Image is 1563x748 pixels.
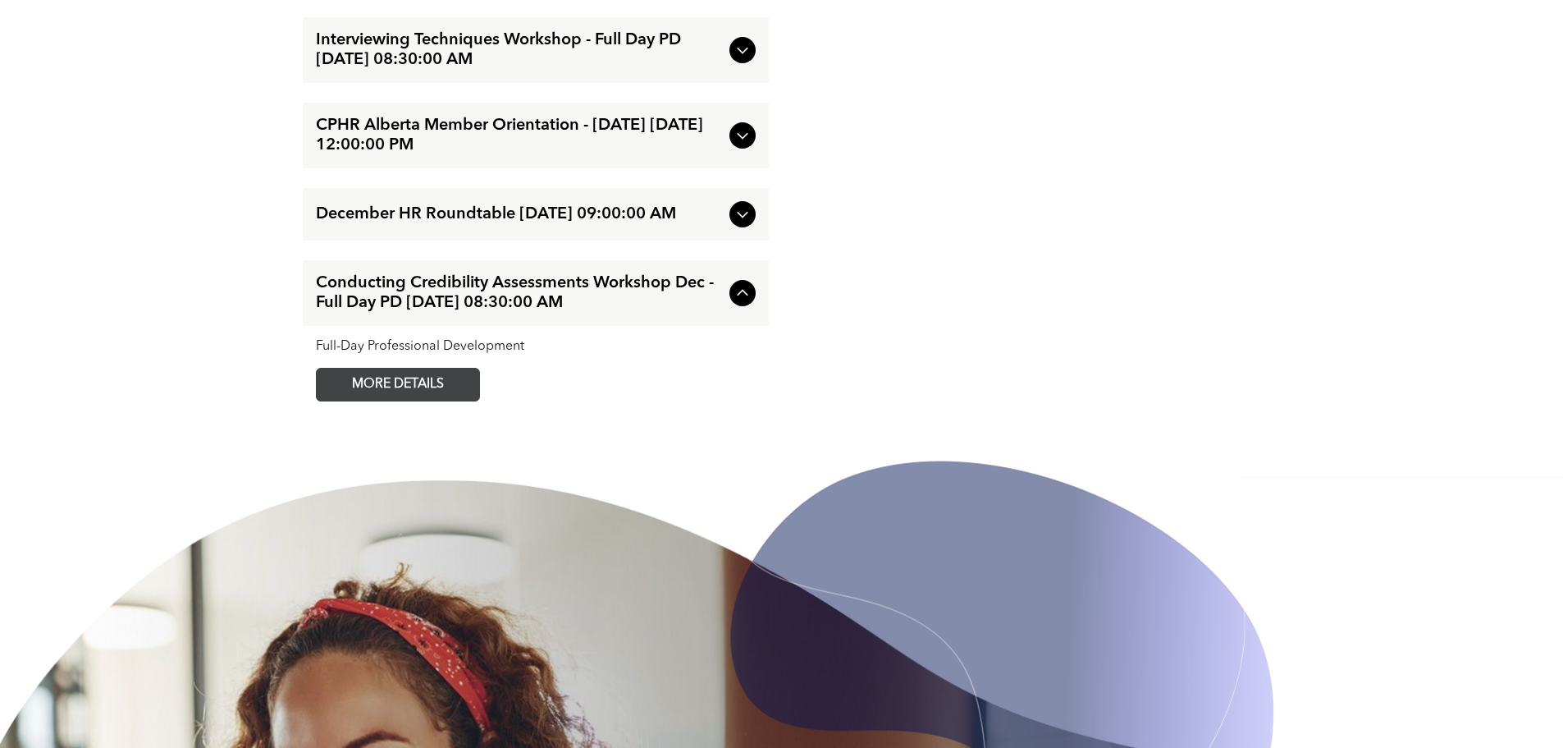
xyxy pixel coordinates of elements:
[316,339,756,355] div: Full-Day Professional Development
[316,204,723,224] span: December HR Roundtable [DATE] 09:00:00 AM
[316,30,723,70] span: Interviewing Techniques Workshop - Full Day PD [DATE] 08:30:00 AM
[316,273,723,313] span: Conducting Credibility Assessments Workshop Dec - Full Day PD [DATE] 08:30:00 AM
[316,368,480,402] a: MORE DETAILS
[316,116,723,155] span: CPHR Alberta Member Orientation - [DATE] [DATE] 12:00:00 PM
[333,369,463,401] span: MORE DETAILS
